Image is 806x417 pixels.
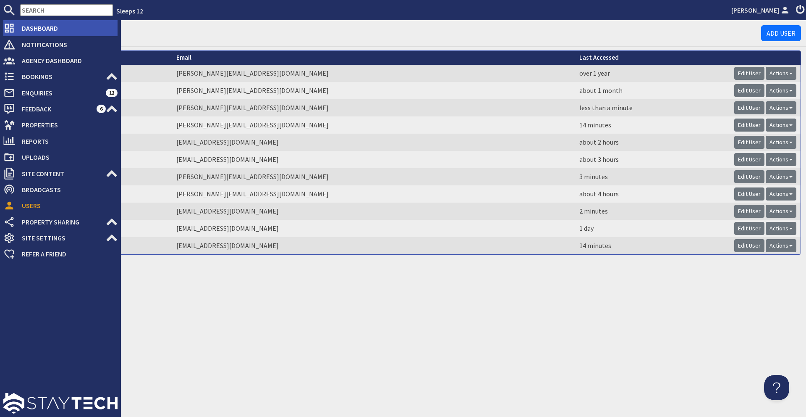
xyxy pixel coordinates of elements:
[731,5,791,15] a: [PERSON_NAME]
[15,215,106,229] span: Property Sharing
[766,153,796,166] a: Actions
[172,116,576,134] td: [PERSON_NAME][EMAIL_ADDRESS][DOMAIN_NAME]
[766,101,796,114] a: Actions
[3,183,118,196] a: Broadcasts
[172,82,576,99] td: [PERSON_NAME][EMAIL_ADDRESS][DOMAIN_NAME]
[734,67,764,80] a: Edit User
[575,185,730,203] td: about 4 hours
[106,89,118,97] span: 12
[734,84,764,97] a: Edit User
[734,205,764,218] a: Edit User
[15,167,106,180] span: Site Content
[734,170,764,183] a: Edit User
[3,199,118,212] a: Users
[575,116,730,134] td: 14 minutes
[3,393,118,414] img: staytech_l_w-4e588a39d9fa60e82540d7cfac8cfe4b7147e857d3e8dbdfbd41c59d52db0ec4.svg
[172,65,576,82] td: [PERSON_NAME][EMAIL_ADDRESS][DOMAIN_NAME]
[15,118,118,132] span: Properties
[3,86,118,100] a: Enquiries 12
[766,205,796,218] a: Actions
[3,150,118,164] a: Uploads
[575,237,730,254] td: 14 minutes
[116,7,143,15] a: Sleeps 12
[172,220,576,237] td: [EMAIL_ADDRESS][DOMAIN_NAME]
[3,54,118,67] a: Agency Dashboard
[172,134,576,151] td: [EMAIL_ADDRESS][DOMAIN_NAME]
[766,222,796,235] a: Actions
[761,25,801,41] a: Add User
[3,102,118,116] a: Feedback 6
[734,222,764,235] a: Edit User
[575,65,730,82] td: over 1 year
[575,82,730,99] td: about 1 month
[172,237,576,254] td: [EMAIL_ADDRESS][DOMAIN_NAME]
[97,105,106,113] span: 6
[15,70,106,83] span: Bookings
[766,136,796,149] a: Actions
[766,239,796,252] a: Actions
[734,101,764,114] a: Edit User
[575,151,730,168] td: about 3 hours
[172,151,576,168] td: [EMAIL_ADDRESS][DOMAIN_NAME]
[3,70,118,83] a: Bookings
[766,67,796,80] a: Actions
[734,153,764,166] a: Edit User
[172,99,576,116] td: [PERSON_NAME][EMAIL_ADDRESS][DOMAIN_NAME]
[3,118,118,132] a: Properties
[15,231,106,245] span: Site Settings
[575,99,730,116] td: less than a minute
[575,51,730,65] th: Last Accessed
[3,231,118,245] a: Site Settings
[734,119,764,132] a: Edit User
[172,168,576,185] td: [PERSON_NAME][EMAIL_ADDRESS][DOMAIN_NAME]
[15,135,118,148] span: Reports
[3,215,118,229] a: Property Sharing
[15,150,118,164] span: Uploads
[766,170,796,183] a: Actions
[766,119,796,132] a: Actions
[734,239,764,252] a: Edit User
[734,187,764,201] a: Edit User
[734,136,764,149] a: Edit User
[15,199,118,212] span: Users
[575,134,730,151] td: about 2 hours
[15,102,97,116] span: Feedback
[3,38,118,51] a: Notifications
[575,220,730,237] td: 1 day
[3,135,118,148] a: Reports
[172,185,576,203] td: [PERSON_NAME][EMAIL_ADDRESS][DOMAIN_NAME]
[15,21,118,35] span: Dashboard
[764,375,789,400] iframe: Toggle Customer Support
[3,247,118,261] a: Refer a Friend
[15,247,118,261] span: Refer a Friend
[3,21,118,35] a: Dashboard
[766,84,796,97] a: Actions
[15,86,106,100] span: Enquiries
[15,54,118,67] span: Agency Dashboard
[15,183,118,196] span: Broadcasts
[172,51,576,65] th: Email
[575,168,730,185] td: 3 minutes
[766,187,796,201] a: Actions
[172,203,576,220] td: [EMAIL_ADDRESS][DOMAIN_NAME]
[575,203,730,220] td: 2 minutes
[15,38,118,51] span: Notifications
[3,167,118,180] a: Site Content
[20,4,113,16] input: SEARCH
